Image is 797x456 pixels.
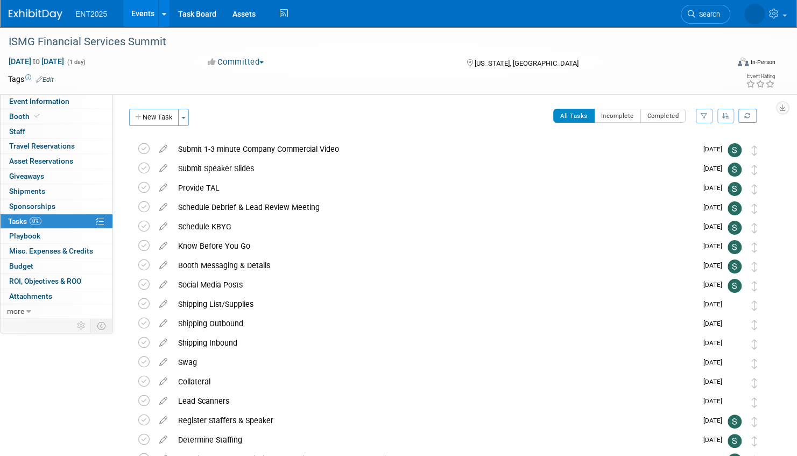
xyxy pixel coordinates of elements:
span: to [31,57,41,66]
td: Tags [8,74,54,85]
span: [DATE] [703,300,728,308]
span: [DATE] [703,397,728,405]
span: [DATE] [703,204,728,211]
a: edit [154,144,173,154]
a: edit [154,164,173,173]
a: Budget [1,259,112,273]
span: [DATE] [DATE] [8,57,65,66]
span: [DATE] [703,339,728,347]
img: ExhibitDay [9,9,62,20]
span: Staff [9,127,25,136]
i: Move task [752,145,757,156]
i: Move task [752,262,757,272]
button: New Task [129,109,179,126]
i: Move task [752,165,757,175]
span: Sponsorships [9,202,55,211]
i: Move task [752,378,757,388]
button: Committed [204,57,268,68]
img: Stephanie Silva [728,415,742,429]
span: Budget [9,262,33,270]
img: Rose Bodin [728,337,742,351]
i: Move task [752,359,757,369]
img: Rose Bodin [728,298,742,312]
img: Stephanie Silva [728,201,742,215]
span: Search [695,10,720,18]
a: edit [154,299,173,309]
a: Misc. Expenses & Credits [1,244,112,258]
div: Collateral [173,373,697,391]
i: Move task [752,184,757,194]
a: Staff [1,124,112,139]
div: Shipping List/Supplies [173,295,697,313]
i: Move task [752,417,757,427]
a: edit [154,435,173,445]
span: Asset Reservations [9,157,73,165]
span: [DATE] [703,223,728,230]
span: [DATE] [703,417,728,424]
i: Move task [752,320,757,330]
img: Stephanie Silva [728,240,742,254]
img: Format-Inperson.png [738,58,749,66]
a: more [1,304,112,319]
a: Attachments [1,289,112,304]
img: Rose Bodin [728,356,742,370]
span: [DATE] [703,320,728,327]
a: ROI, Objectives & ROO [1,274,112,289]
span: Travel Reservations [9,142,75,150]
a: Event Information [1,94,112,109]
a: edit [154,396,173,406]
span: Tasks [8,217,41,226]
span: [DATE] [703,262,728,269]
a: Search [681,5,730,24]
button: Incomplete [594,109,641,123]
span: [DATE] [703,281,728,289]
i: Booth reservation complete [34,113,40,119]
span: Booth [9,112,42,121]
a: edit [154,357,173,367]
a: Playbook [1,229,112,243]
a: edit [154,202,173,212]
img: Stephanie Silva [728,259,742,273]
button: All Tasks [553,109,595,123]
div: Lead Scanners [173,392,697,410]
span: [DATE] [703,436,728,444]
i: Move task [752,281,757,291]
a: edit [154,183,173,193]
span: Event Information [9,97,69,106]
a: edit [154,280,173,290]
img: Rose Bodin [728,395,742,409]
span: ENT2025 [75,10,107,18]
div: Event Format [661,56,775,72]
a: Edit [36,76,54,83]
span: Playbook [9,231,40,240]
a: edit [154,338,173,348]
span: Misc. Expenses & Credits [9,247,93,255]
a: edit [154,261,173,270]
span: Attachments [9,292,52,300]
img: Rose Bodin [744,4,765,24]
i: Move task [752,204,757,214]
a: edit [154,377,173,387]
a: edit [154,416,173,425]
a: Tasks0% [1,214,112,229]
div: Provide TAL [173,179,697,197]
button: Completed [640,109,686,123]
img: Stephanie Silva [728,163,742,177]
a: edit [154,319,173,328]
div: Shipping Inbound [173,334,697,352]
a: Travel Reservations [1,139,112,153]
div: Register Staffers & Speaker [173,411,697,430]
div: Submit 1-3 minute Company Commercial Video [173,140,697,158]
img: Rose Bodin [728,318,742,332]
td: Toggle Event Tabs [91,319,113,333]
img: Stephanie Silva [728,182,742,196]
i: Move task [752,223,757,233]
div: Social Media Posts [173,276,697,294]
img: Stephanie Silva [728,143,742,157]
i: Move task [752,436,757,446]
i: Move task [752,242,757,252]
div: Schedule KBYG [173,218,697,236]
i: Move task [752,339,757,349]
span: ROI, Objectives & ROO [9,277,81,285]
span: [DATE] [703,184,728,192]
